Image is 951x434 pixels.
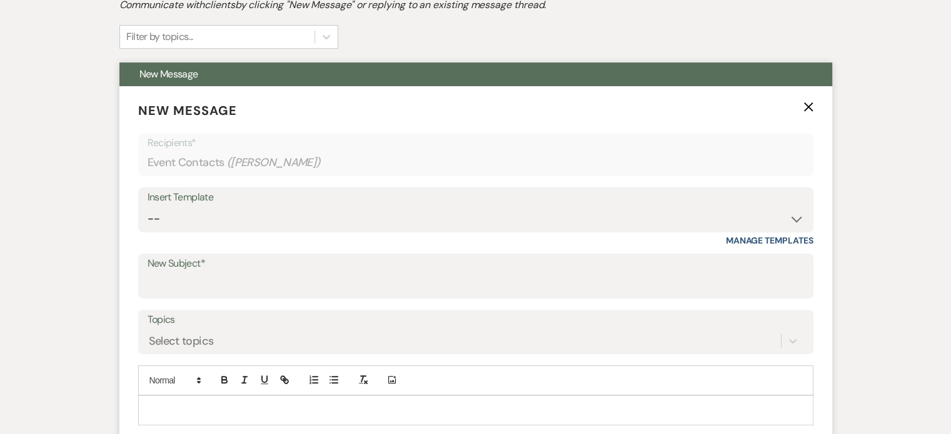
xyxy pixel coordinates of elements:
[148,255,804,273] label: New Subject*
[726,235,813,246] a: Manage Templates
[138,102,237,119] span: New Message
[148,150,804,175] div: Event Contacts
[148,311,804,329] label: Topics
[126,29,193,44] div: Filter by topics...
[148,189,804,207] div: Insert Template
[139,67,198,81] span: New Message
[227,154,321,171] span: ( [PERSON_NAME] )
[149,332,214,349] div: Select topics
[148,135,804,151] p: Recipients*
